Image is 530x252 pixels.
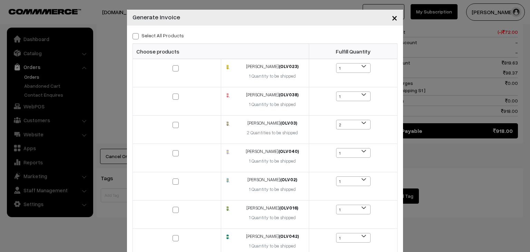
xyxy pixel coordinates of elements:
img: 172707313118081000051424.jpg [225,234,230,239]
img: 172707160418591000051436.jpg [225,65,230,69]
div: v 4.0.25 [19,11,34,17]
div: Domain: [DOMAIN_NAME] [18,18,76,23]
div: Keywords by Traffic [76,41,116,45]
span: 1 [336,205,370,215]
img: 172707303958471000051499.jpg [225,93,230,97]
span: × [392,11,397,24]
div: 2 Quantities to be shipped [240,129,305,136]
span: 2 [336,120,370,130]
h4: Generate Invoice [132,12,180,22]
img: tab_keywords_by_traffic_grey.svg [69,40,74,46]
img: tab_domain_overview_orange.svg [19,40,24,46]
div: Domain Overview [26,41,62,45]
div: 1 Quantity to be shipped [240,101,305,108]
span: 1 [336,176,371,186]
span: 1 [336,233,370,243]
strong: (OLV040) [278,148,299,154]
label: Select all Products [132,32,184,39]
img: logo_orange.svg [11,11,17,17]
strong: (OLV042) [279,233,299,239]
div: 1 Quantity to be shipped [240,243,305,250]
div: [PERSON_NAME] [240,233,305,240]
span: 1 [336,148,371,158]
span: 1 [336,177,370,186]
span: 1 [336,91,371,101]
th: Fulfill Quantity [309,44,397,59]
img: 172706827162981000051455.jpg [225,178,230,182]
div: 1 Quantity to be shipped [240,214,305,221]
strong: (OLV023) [279,64,298,69]
div: 1 Quantity to be shipped [240,158,305,165]
button: Close [386,7,403,28]
img: website_grey.svg [11,18,17,23]
span: 1 [336,92,370,101]
span: 2 [336,120,371,129]
div: 1 Quantity to be shipped [240,186,305,193]
div: [PERSON_NAME] [240,148,305,155]
div: [PERSON_NAME] [240,63,305,70]
strong: (OLV03) [280,120,297,126]
div: [PERSON_NAME] [240,91,305,98]
div: 1 Quantity to be shipped [240,73,305,80]
img: 1748703799715240.jpg [225,149,230,154]
span: 1 [336,205,371,214]
div: [PERSON_NAME] [240,176,305,183]
div: [PERSON_NAME] [240,205,305,212]
span: 1 [336,63,371,73]
img: 172707109955051000051442.jpg [225,206,230,211]
span: 1 [336,233,371,243]
strong: (OLV02) [280,177,297,182]
strong: (OLV016) [279,205,298,211]
div: [PERSON_NAME] [240,120,305,127]
th: Choose products [133,44,309,59]
strong: (OLV038) [279,92,298,97]
img: 172706843770671000051454.jpg [225,121,230,126]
